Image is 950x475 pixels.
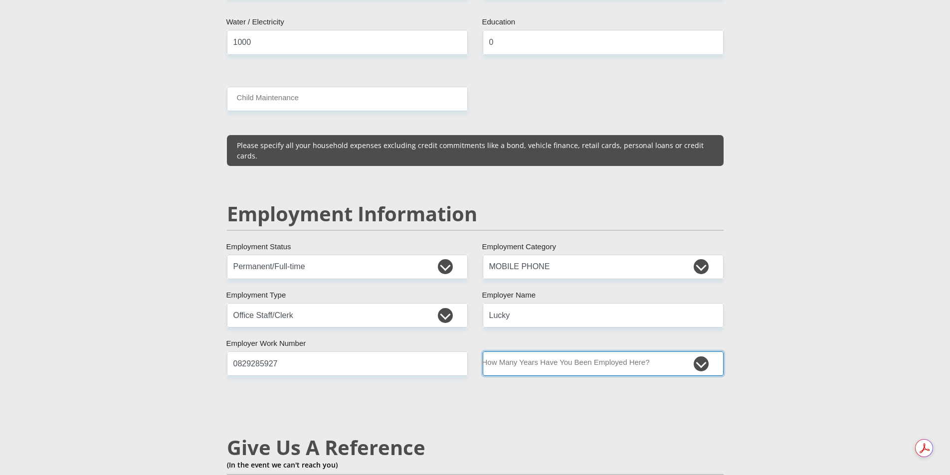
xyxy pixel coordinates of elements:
[483,30,724,54] input: Expenses - Education
[237,140,714,161] p: Please specify all your household expenses excluding credit commitments like a bond, vehicle fina...
[227,87,468,111] input: Expenses - Child Maintenance
[227,460,724,470] p: (In the event we can't reach you)
[227,30,468,54] input: Expenses - Water/Electricity
[227,436,724,460] h2: Give Us A Reference
[483,303,724,327] input: Employer's Name
[227,351,468,376] input: Employer Work Number
[227,202,724,226] h2: Employment Information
